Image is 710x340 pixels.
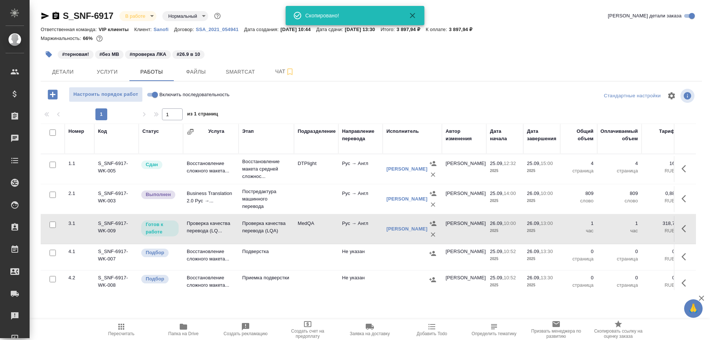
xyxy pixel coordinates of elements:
p: 2025 [527,197,557,205]
td: S_SNF-6917-WK-005 [94,156,139,182]
p: 809 [564,190,594,197]
p: 2025 [527,227,557,235]
p: Приемка подверстки [242,274,290,282]
div: Подразделение [298,128,336,135]
p: 10:00 [541,191,553,196]
div: Исполнитель [386,128,419,135]
button: Пересчитать [90,319,152,340]
p: страница [601,255,638,263]
div: В работе [119,11,156,21]
span: Настроить таблицу [663,87,680,105]
td: DTPlight [294,156,338,182]
p: 4 [564,160,594,167]
td: [PERSON_NAME] [442,270,486,296]
p: 318,7 [645,220,675,227]
p: 0 [564,248,594,255]
span: Скопировать ссылку на оценку заказа [592,329,645,339]
p: Выполнен [146,191,171,198]
button: Здесь прячутся важные кнопки [677,274,695,292]
button: Нормальный [166,13,199,19]
p: SSA_2021_054941 [196,27,244,32]
span: [PERSON_NAME] детали заказа [608,12,682,20]
span: Smartcat [223,67,258,77]
div: 1.1 [68,160,91,167]
p: 13:00 [541,221,553,226]
button: Создать рекламацию [214,319,277,340]
p: 25.09, [490,191,504,196]
button: Назначить [427,218,439,229]
p: 2025 [490,227,520,235]
div: Менеджер проверил работу исполнителя, передает ее на следующий этап [141,160,179,170]
div: Дата начала [490,128,520,142]
p: страница [564,167,594,175]
td: Восстановление сложного макета... [183,270,239,296]
p: 2025 [490,167,520,175]
p: 26.09, [527,249,541,254]
p: 3 897,94 ₽ [397,27,426,32]
p: час [564,227,594,235]
button: Доп статусы указывают на важность/срочность заказа [213,11,222,21]
td: [PERSON_NAME] [442,156,486,182]
p: 2025 [490,197,520,205]
p: 0 [564,274,594,282]
button: Папка на Drive [152,319,214,340]
p: страница [601,167,638,175]
p: К оплате: [426,27,449,32]
button: В работе [123,13,148,19]
p: Клиент: [134,27,153,32]
p: 2025 [527,255,557,263]
td: [PERSON_NAME] [442,216,486,242]
button: Создать счет на предоплату [277,319,339,340]
p: 4 [601,160,638,167]
td: Рус → Англ [338,186,383,212]
p: 1 [601,220,638,227]
td: [PERSON_NAME] [442,186,486,212]
td: [PERSON_NAME] [442,244,486,270]
p: 0 [601,274,638,282]
p: VIP клиенты [99,27,134,32]
p: 26.09, [490,221,504,226]
p: 2025 [527,167,557,175]
div: 4.2 [68,274,91,282]
button: Закрыть [404,11,422,20]
button: Добавить работу [43,87,63,102]
span: Добавить Todo [417,331,447,336]
td: Business Translation 2.0 Рус →... [183,186,239,212]
button: Здесь прячутся важные кнопки [677,248,695,266]
span: 🙏 [687,301,700,316]
p: слово [564,197,594,205]
p: RUB [645,282,675,289]
td: S_SNF-6917-WK-009 [94,216,139,242]
p: 15:00 [541,161,553,166]
button: Сгруппировать [187,128,194,135]
span: Призвать менеджера по развитию [530,329,583,339]
p: 10:00 [504,221,516,226]
div: Скопировано! [305,12,398,19]
span: Услуги [89,67,125,77]
td: Восстановление сложного макета... [183,156,239,182]
button: Здесь прячутся важные кнопки [677,190,695,208]
p: Договор: [174,27,196,32]
a: [PERSON_NAME] [386,166,427,172]
p: RUB [645,167,675,175]
p: слово [601,197,638,205]
div: 3.1 [68,220,91,227]
button: Назначить [427,274,438,285]
span: Файлы [178,67,214,77]
span: Заявка на доставку [350,331,390,336]
div: 4.1 [68,248,91,255]
td: S_SNF-6917-WK-007 [94,244,139,270]
p: 10:52 [504,275,516,280]
button: Добавить тэг [41,46,57,63]
td: Не указан [338,270,383,296]
p: Постредактура машинного перевода [242,188,290,210]
p: 2025 [527,282,557,289]
button: Назначить [427,188,439,199]
button: Настроить порядок работ [69,87,143,102]
td: S_SNF-6917-WK-008 [94,270,139,296]
div: Дата завершения [527,128,557,142]
p: 0 [601,248,638,255]
div: Этап [242,128,254,135]
p: 16 [645,160,675,167]
div: Оплачиваемый объем [601,128,638,142]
